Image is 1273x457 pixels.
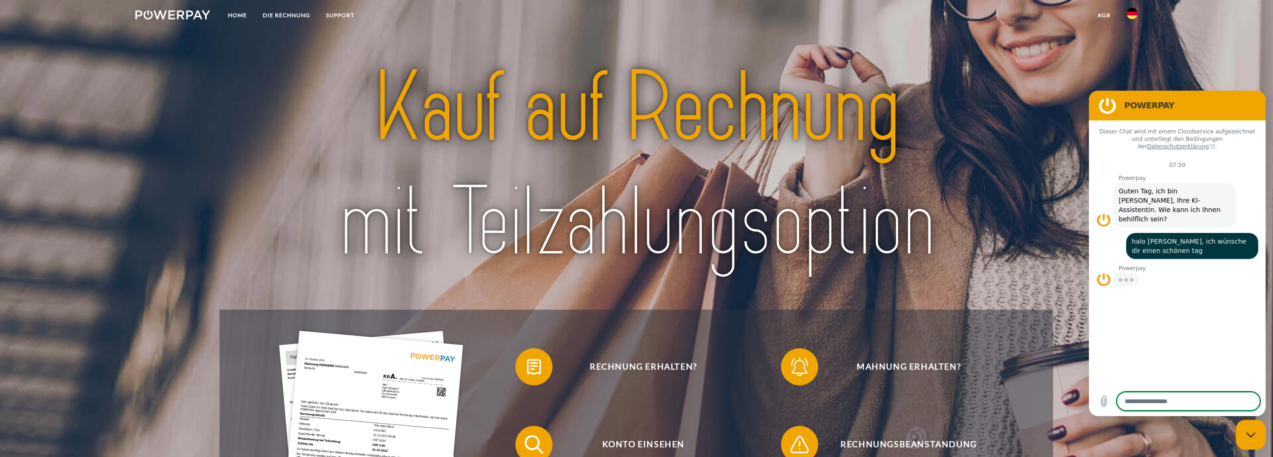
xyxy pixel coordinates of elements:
[1089,91,1266,416] iframe: Messaging-Fenster
[318,7,362,24] a: SUPPORT
[795,348,1023,385] span: Mahnung erhalten?
[1236,420,1266,450] iframe: Schaltfläche zum Öffnen des Messaging-Fensters; Konversation läuft
[781,348,1023,385] button: Mahnung erhalten?
[268,46,1005,285] img: title-powerpay_de.svg
[788,355,811,378] img: qb_bell.svg
[135,10,210,20] img: logo-powerpay-white.svg
[529,348,757,385] span: Rechnung erhalten?
[522,433,546,456] img: qb_search.svg
[515,348,757,385] button: Rechnung erhalten?
[1126,8,1138,19] img: de
[522,355,546,378] img: qb_bill.svg
[220,7,255,24] a: Home
[788,433,811,456] img: qb_warning.svg
[1090,7,1119,24] a: agb
[255,7,318,24] a: DIE RECHNUNG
